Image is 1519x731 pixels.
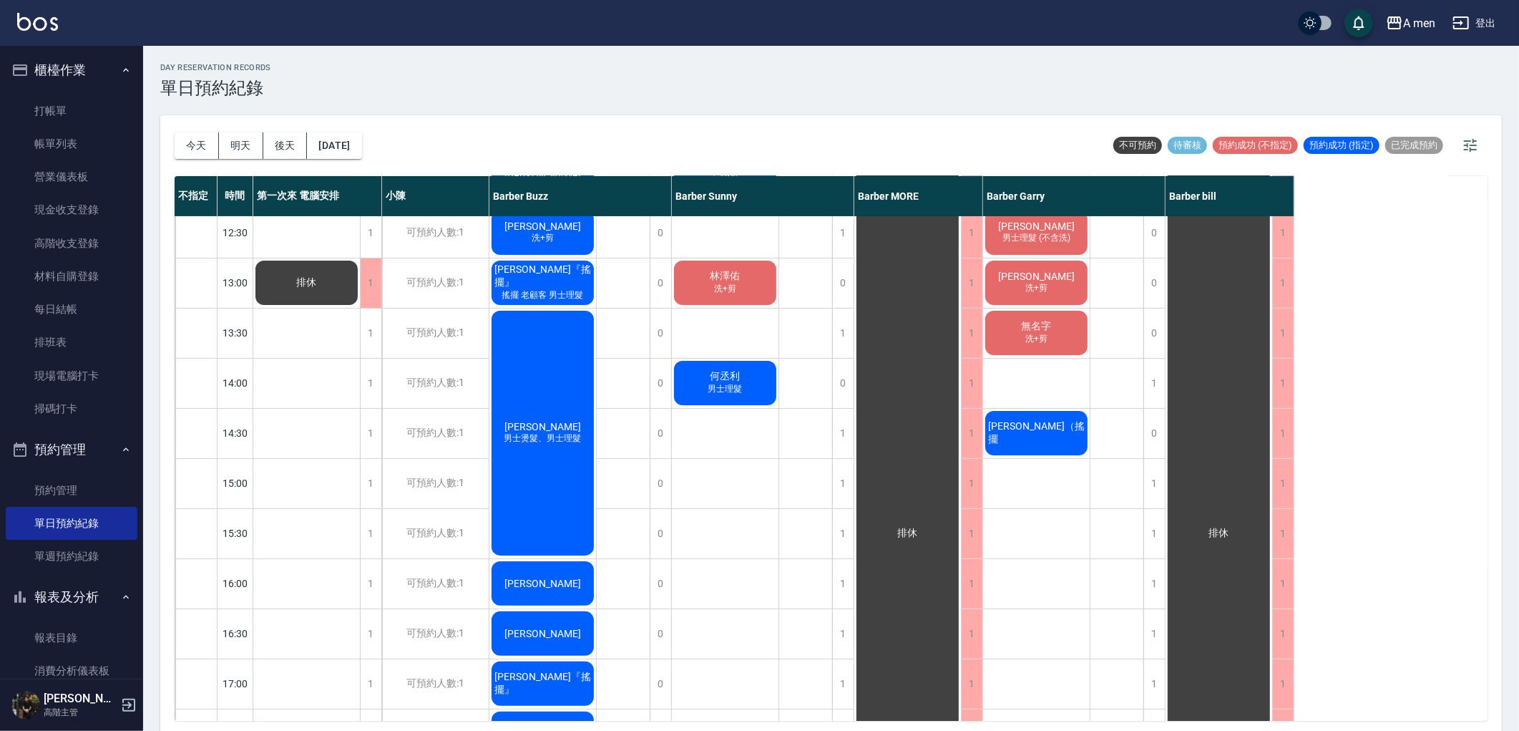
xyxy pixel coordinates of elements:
div: 可預約人數:1 [382,208,489,258]
h3: 單日預約紀錄 [160,78,271,98]
div: 0 [650,609,671,659]
div: Barber Sunny [672,176,854,216]
div: Barber bill [1166,176,1294,216]
button: 明天 [219,132,263,159]
div: 可預約人數:1 [382,609,489,659]
div: 0 [650,208,671,258]
div: 1 [832,659,854,709]
div: 可預約人數:1 [382,359,489,408]
div: 0 [1143,409,1165,458]
div: 1 [832,559,854,609]
div: 1 [1272,359,1294,408]
button: 今天 [175,132,219,159]
span: [PERSON_NAME] [502,421,584,432]
div: 小陳 [382,176,489,216]
button: 櫃檯作業 [6,52,137,89]
span: 洗+剪 [529,232,557,244]
span: 何丞利 [708,370,743,383]
div: 0 [650,309,671,358]
h2: day Reservation records [160,63,271,72]
div: 1 [961,359,982,408]
div: 1 [1272,208,1294,258]
button: 預約管理 [6,431,137,468]
div: 0 [1143,309,1165,358]
a: 單週預約紀錄 [6,540,137,573]
button: A men [1380,9,1441,38]
div: 15:30 [218,508,253,558]
div: 1 [360,258,381,308]
div: 1 [1143,609,1165,659]
a: 消費分析儀表板 [6,654,137,687]
div: 0 [1143,208,1165,258]
div: 1 [360,359,381,408]
div: 1 [360,459,381,508]
button: 後天 [263,132,308,159]
span: 搖擺 老顧客 男士理髮 [499,289,587,301]
div: 第一次來 電腦安排 [253,176,382,216]
button: [DATE] [307,132,361,159]
div: 16:00 [218,558,253,609]
div: 17:00 [218,659,253,709]
div: 1 [1143,659,1165,709]
div: 0 [1143,258,1165,308]
div: 1 [1143,359,1165,408]
span: [PERSON_NAME]（搖擺 [985,420,1088,446]
div: 1 [1272,258,1294,308]
div: 可預約人數:1 [382,258,489,308]
span: 洗+剪 [711,283,739,295]
span: 洗+剪 [1022,282,1050,294]
div: Barber MORE [854,176,983,216]
span: [PERSON_NAME] [502,578,584,589]
div: 1 [1272,509,1294,558]
div: 1 [961,659,982,709]
div: 16:30 [218,609,253,659]
div: 1 [1143,559,1165,609]
div: 1 [832,409,854,458]
span: [PERSON_NAME] [502,221,584,232]
a: 帳單列表 [6,127,137,160]
a: 材料自購登錄 [6,260,137,293]
div: 14:00 [218,358,253,408]
div: 可預約人數:1 [382,459,489,508]
div: Barber Garry [983,176,1166,216]
span: 排休 [1206,527,1232,540]
div: 1 [360,609,381,659]
div: 1 [1143,509,1165,558]
span: 男士理髮 [705,383,746,395]
button: 報表及分析 [6,578,137,616]
div: 1 [832,309,854,358]
div: 1 [832,208,854,258]
div: 1 [832,609,854,659]
div: 1 [832,509,854,558]
span: 排休 [895,527,921,540]
a: 每日結帳 [6,293,137,326]
img: Person [11,691,40,720]
span: 預約成功 (不指定) [1213,139,1298,152]
div: 13:30 [218,308,253,358]
div: 可預約人數:1 [382,409,489,458]
a: 預約管理 [6,474,137,507]
div: 0 [650,258,671,308]
div: 0 [832,359,854,408]
div: 1 [961,409,982,458]
div: 0 [832,258,854,308]
div: 可預約人數:1 [382,559,489,609]
span: 不可預約 [1113,139,1162,152]
div: 1 [360,559,381,609]
div: 1 [1272,609,1294,659]
div: 1 [360,309,381,358]
span: 林澤佑 [708,270,743,283]
div: A men [1403,14,1435,32]
span: 無名字 [1019,320,1055,333]
a: 單日預約紀錄 [6,507,137,540]
div: 1 [1272,459,1294,508]
a: 掃碼打卡 [6,392,137,425]
div: 0 [650,409,671,458]
span: [PERSON_NAME]『搖擺』 [492,263,594,289]
a: 現場電腦打卡 [6,359,137,392]
a: 報表目錄 [6,621,137,654]
div: 0 [650,659,671,709]
span: [PERSON_NAME] [995,271,1078,282]
div: 12:30 [218,208,253,258]
div: 可預約人數:1 [382,509,489,558]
